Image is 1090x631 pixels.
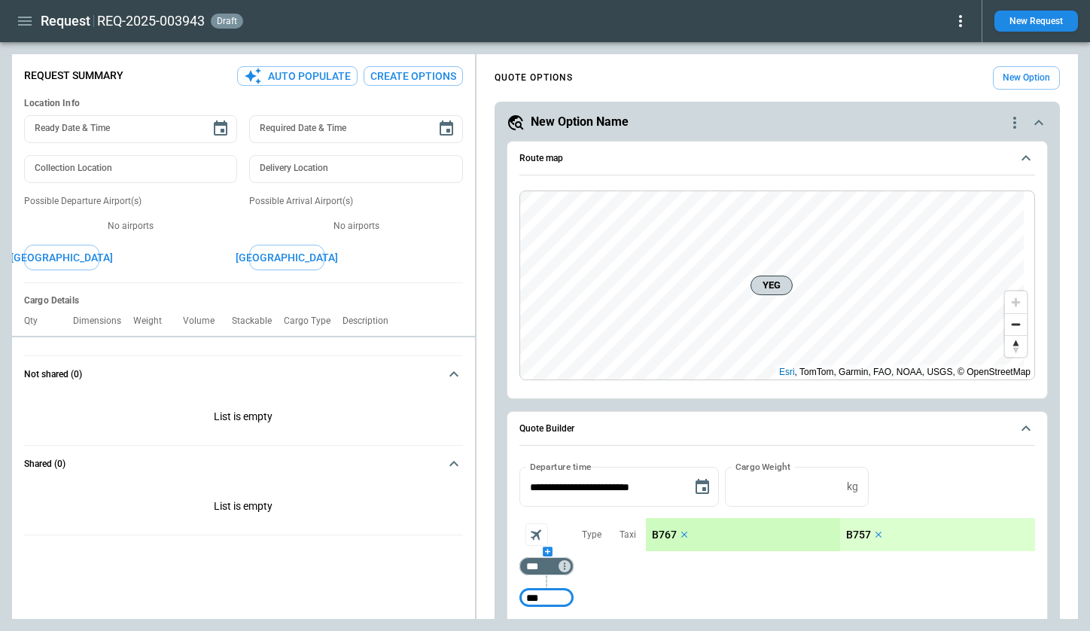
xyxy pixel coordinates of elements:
[1005,313,1027,335] button: Zoom out
[687,472,717,502] button: Choose date, selected date is Sep 25, 2025
[24,446,463,482] button: Shared (0)
[284,315,343,327] p: Cargo Type
[507,114,1048,132] button: New Option Namequote-option-actions
[24,315,50,327] p: Qty
[993,66,1060,90] button: New Option
[1005,335,1027,357] button: Reset bearing to north
[214,16,240,26] span: draft
[779,367,795,377] a: Esri
[249,220,462,233] p: No airports
[24,482,463,535] div: Not shared (0)
[232,315,284,327] p: Stackable
[24,295,463,306] h6: Cargo Details
[24,98,463,109] h6: Location Info
[431,114,461,144] button: Choose date
[24,69,123,82] p: Request Summary
[846,529,871,541] p: B757
[495,75,573,81] h4: QUOTE OPTIONS
[237,66,358,87] button: Auto Populate
[24,370,82,380] h6: Not shared (0)
[249,195,462,208] p: Possible Arrival Airport(s)
[73,315,133,327] p: Dimensions
[530,460,592,473] label: Departure time
[364,66,463,87] button: Create Options
[343,315,400,327] p: Description
[994,11,1078,32] button: New Request
[24,392,463,445] div: Not shared (0)
[24,392,463,445] p: List is empty
[779,364,1031,380] div: , TomTom, Garmin, FAO, NOAA, USGS, © OpenStreetMap
[646,518,1035,551] div: scrollable content
[24,195,237,208] p: Possible Departure Airport(s)
[620,529,636,541] p: Taxi
[1005,291,1027,313] button: Zoom in
[183,315,227,327] p: Volume
[133,315,174,327] p: Weight
[531,114,629,130] h5: New Option Name
[97,12,205,30] h2: REQ-2025-003943
[1006,114,1024,132] div: quote-option-actions
[206,114,236,144] button: Choose date
[519,467,1035,614] div: Quote Builder
[735,460,790,473] label: Cargo Weight
[24,220,237,233] p: No airports
[519,557,574,575] div: Not found
[24,482,463,535] p: List is empty
[24,356,463,392] button: Not shared (0)
[519,191,1035,380] div: Route map
[41,12,90,30] h1: Request
[757,278,786,293] span: YEG
[519,412,1035,447] button: Quote Builder
[249,245,324,271] button: [GEOGRAPHIC_DATA]
[519,424,574,434] h6: Quote Builder
[525,523,548,546] span: Aircraft selection
[520,191,1024,380] canvas: Map
[24,459,65,469] h6: Shared (0)
[652,529,677,541] p: B767
[519,142,1035,176] button: Route map
[519,589,574,607] div: Too short
[847,480,858,493] p: kg
[24,245,99,271] button: [GEOGRAPHIC_DATA]
[519,154,563,163] h6: Route map
[582,529,601,541] p: Type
